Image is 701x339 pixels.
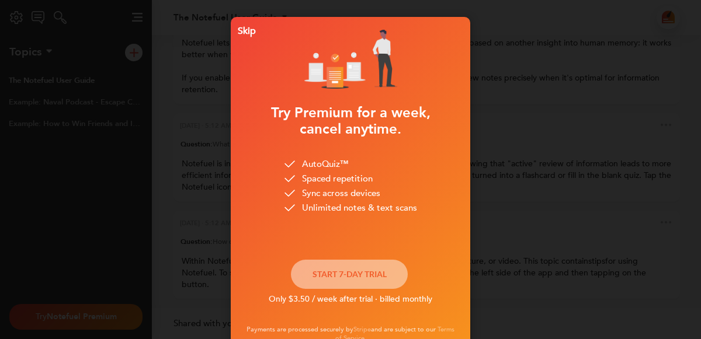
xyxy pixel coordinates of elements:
img: bullet.png [284,204,295,213]
img: illustration1.png [304,30,397,89]
div: Spaced repetition [284,173,373,187]
span: Try Premium for a week, cancel anytime. [271,103,431,139]
button: Skip [234,20,255,41]
a: Stripe [353,325,371,334]
div: Unlimited notes & text scans [284,202,417,216]
div: AutoQuiz™ [284,158,349,173]
div: Skip [233,27,256,35]
img: bullet.png [284,160,295,169]
img: bullet.png [284,175,295,184]
div: Only $3.50 / week after trial · billed monthly [234,293,467,305]
img: bullet.png [284,190,295,198]
div: Sync across devices [284,187,380,202]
